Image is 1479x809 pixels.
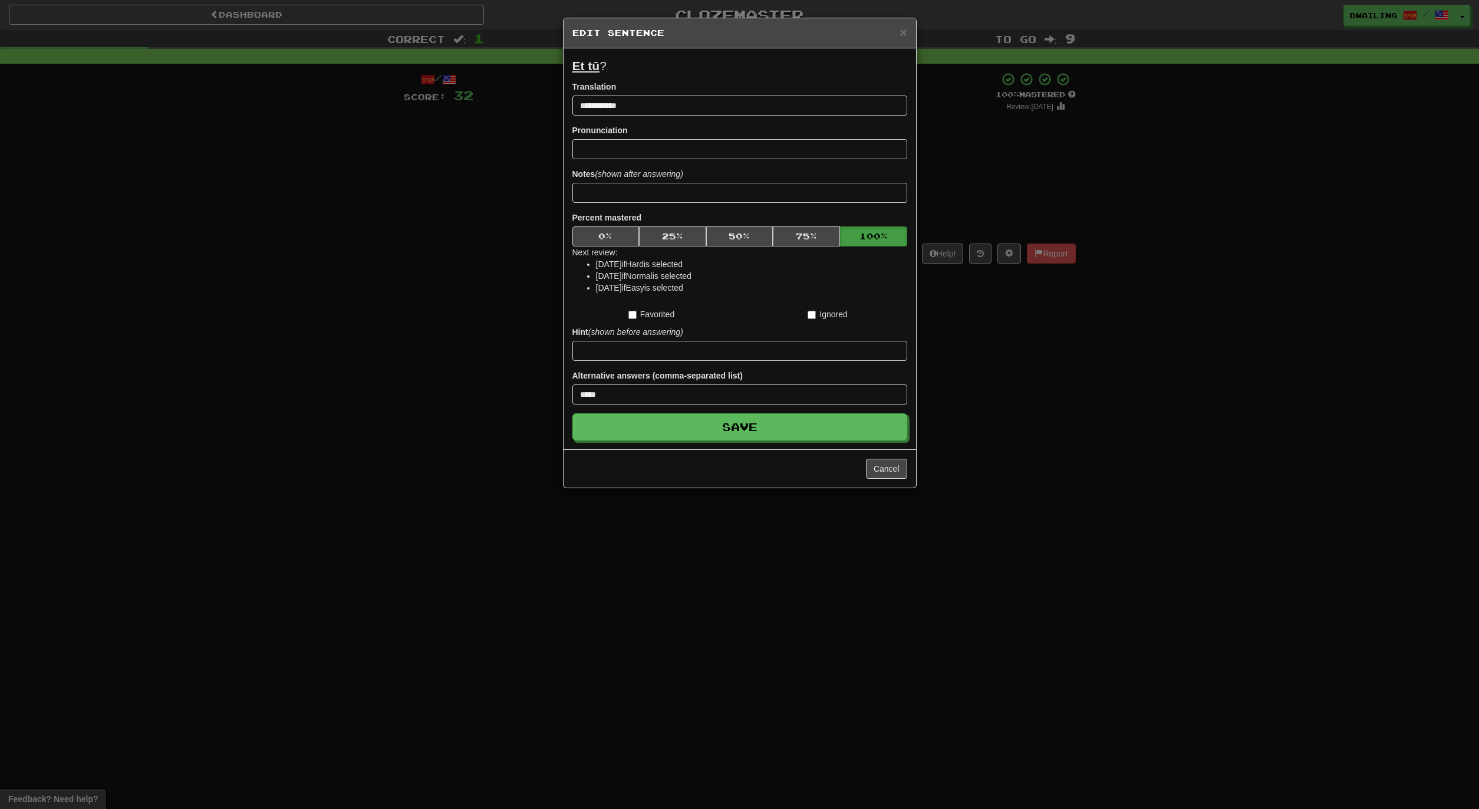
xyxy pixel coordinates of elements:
label: Ignored [808,308,847,320]
button: Close [900,26,907,38]
u: Et tū [572,59,600,73]
button: 0% [572,226,640,246]
li: [DATE] if Hard is selected [596,258,907,270]
em: (shown after answering) [595,169,683,179]
li: [DATE] if Easy is selected [596,282,907,294]
button: 25% [639,226,706,246]
button: Cancel [866,459,907,479]
button: 75% [773,226,840,246]
button: 100% [840,226,907,246]
button: 50% [706,226,773,246]
em: (shown before answering) [588,327,683,337]
li: [DATE] if Normal is selected [596,270,907,282]
h5: Edit Sentence [572,27,907,39]
p: ? [572,57,907,75]
input: Favorited [628,311,637,319]
button: Save [572,413,907,440]
div: Next review: [572,246,907,294]
label: Translation [572,81,617,93]
input: Ignored [808,311,816,319]
label: Percent mastered [572,212,642,223]
label: Alternative answers (comma-separated list) [572,370,743,382]
span: × [900,25,907,39]
div: Percent mastered [572,226,907,246]
label: Notes [572,168,683,180]
label: Hint [572,326,683,338]
label: Pronunciation [572,124,628,136]
label: Favorited [628,308,674,320]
